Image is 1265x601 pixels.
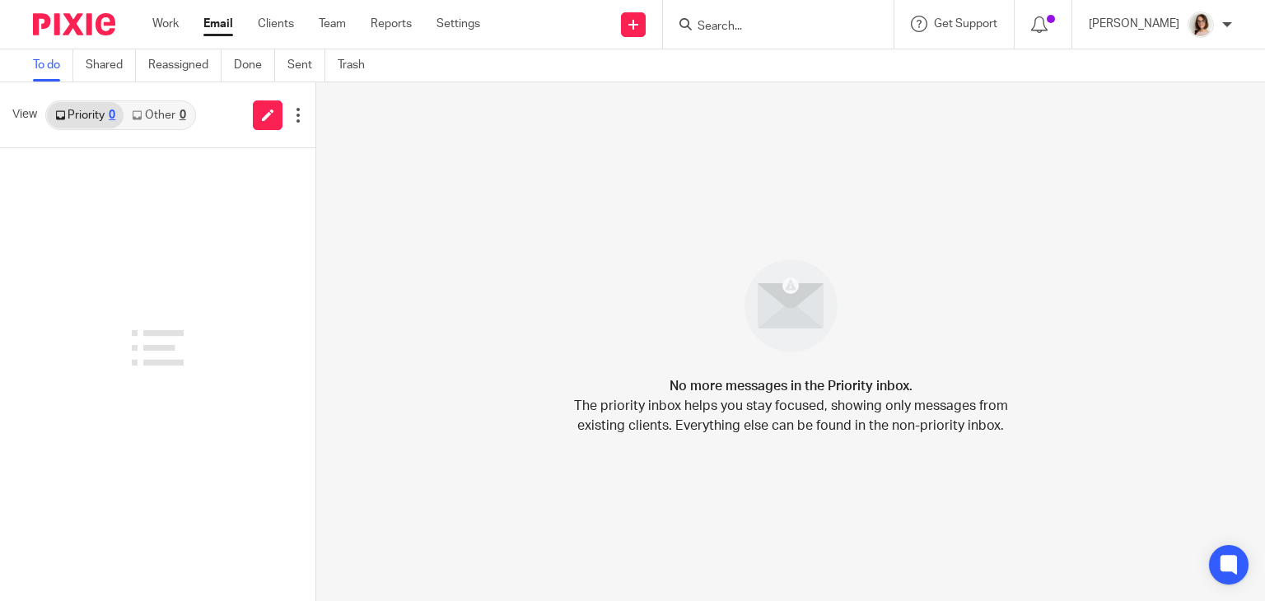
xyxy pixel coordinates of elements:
[180,109,186,121] div: 0
[734,249,848,363] img: image
[319,16,346,32] a: Team
[934,18,997,30] span: Get Support
[12,106,37,123] span: View
[203,16,233,32] a: Email
[670,376,913,396] h4: No more messages in the Priority inbox.
[696,20,844,35] input: Search
[572,396,1009,436] p: The priority inbox helps you stay focused, showing only messages from existing clients. Everythin...
[436,16,480,32] a: Settings
[152,16,179,32] a: Work
[287,49,325,82] a: Sent
[33,13,115,35] img: Pixie
[148,49,222,82] a: Reassigned
[47,102,124,128] a: Priority0
[338,49,377,82] a: Trash
[124,102,194,128] a: Other0
[1089,16,1179,32] p: [PERSON_NAME]
[109,109,115,121] div: 0
[86,49,136,82] a: Shared
[371,16,412,32] a: Reports
[258,16,294,32] a: Clients
[1188,12,1214,38] img: Caroline%20-%20HS%20-%20LI.png
[234,49,275,82] a: Done
[33,49,73,82] a: To do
